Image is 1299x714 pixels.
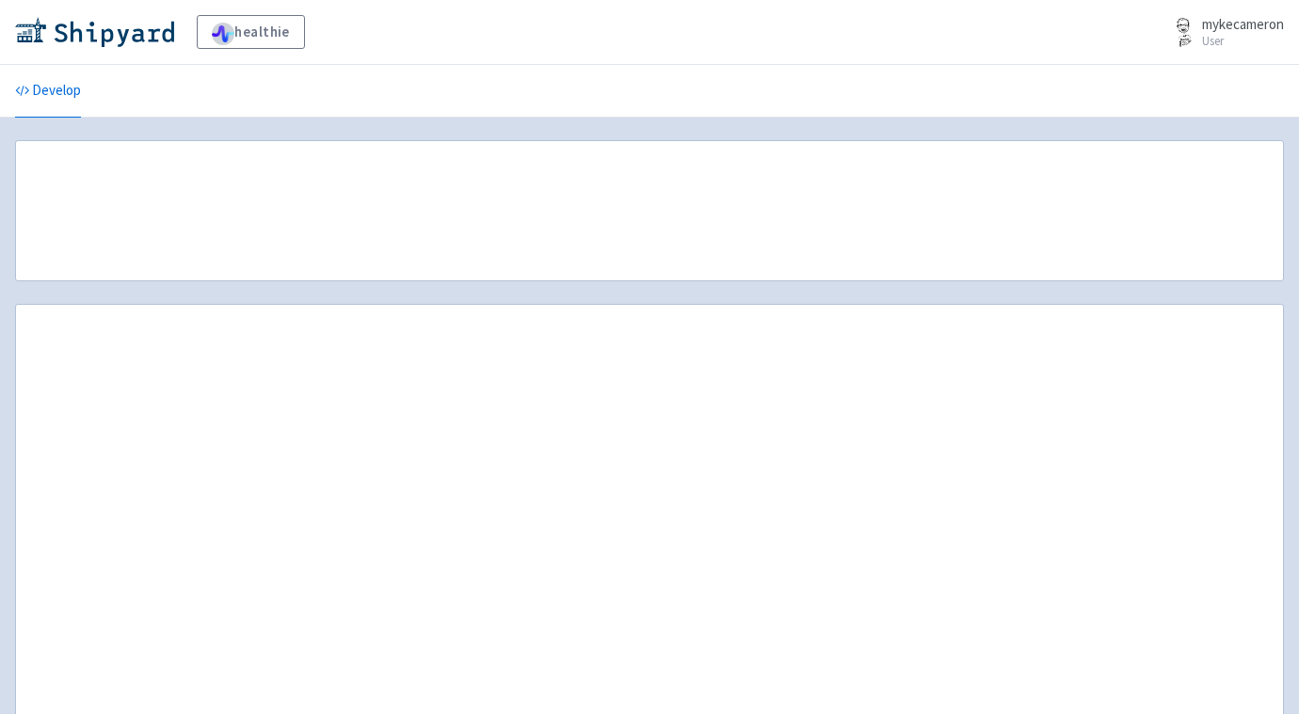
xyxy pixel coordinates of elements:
[197,15,305,49] a: healthie
[1202,35,1284,47] small: User
[1202,15,1284,33] span: mykecameron
[15,17,174,47] img: Shipyard logo
[1153,17,1284,47] a: mykecameron User
[15,65,81,118] a: Develop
